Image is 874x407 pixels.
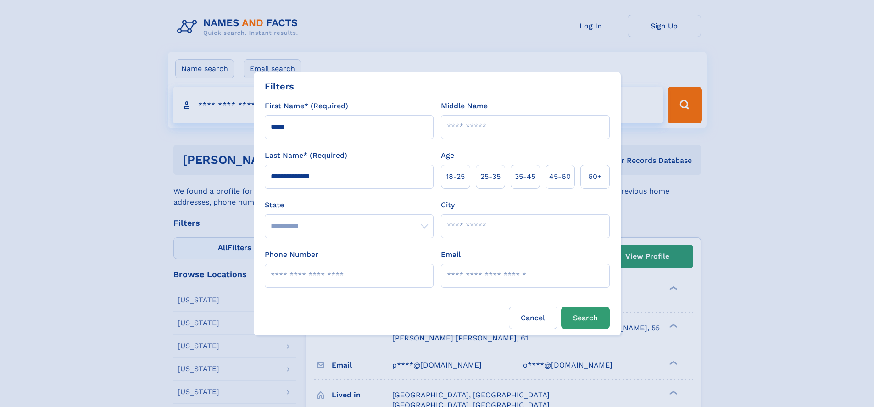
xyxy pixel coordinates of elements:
label: Last Name* (Required) [265,150,347,161]
label: Middle Name [441,100,488,112]
label: Cancel [509,307,557,329]
div: Filters [265,79,294,93]
button: Search [561,307,610,329]
span: 18‑25 [446,171,465,182]
label: Age [441,150,454,161]
label: First Name* (Required) [265,100,348,112]
span: 60+ [588,171,602,182]
span: 25‑35 [480,171,501,182]
label: Email [441,249,461,260]
label: State [265,200,434,211]
label: City [441,200,455,211]
span: 45‑60 [549,171,571,182]
label: Phone Number [265,249,318,260]
span: 35‑45 [515,171,535,182]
